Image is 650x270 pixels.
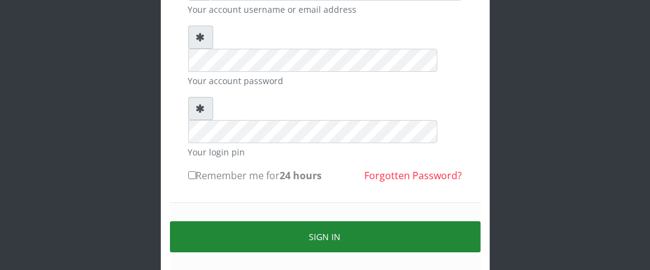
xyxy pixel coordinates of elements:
[188,3,462,16] small: Your account username or email address
[188,74,462,87] small: Your account password
[170,221,481,252] button: Sign in
[365,169,462,182] a: Forgotten Password?
[188,168,322,183] label: Remember me for
[188,171,196,179] input: Remember me for24 hours
[280,169,322,182] b: 24 hours
[188,146,462,158] small: Your login pin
